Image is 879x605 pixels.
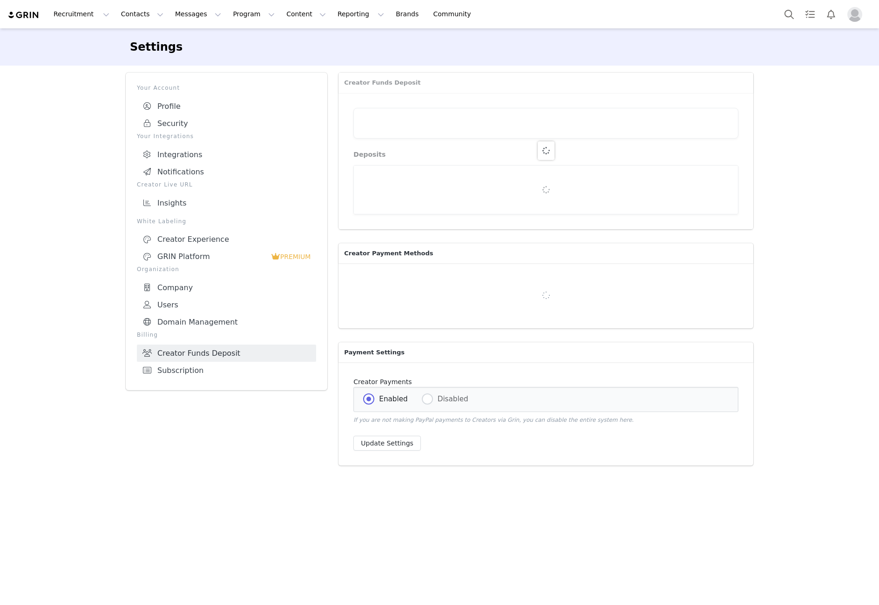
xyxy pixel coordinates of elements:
[847,7,862,22] img: placeholder-profile.jpg
[115,4,169,25] button: Contacts
[137,362,316,379] a: Subscription
[353,416,738,424] p: If you are not making PayPal payments to Creators via Grin, you can disable the entire system here.
[227,4,280,25] button: Program
[137,279,316,296] a: Company
[842,7,872,22] button: Profile
[332,4,390,25] button: Reporting
[137,194,316,212] a: Insights
[137,132,316,140] p: Your Integrations
[374,395,407,403] span: Enabled
[137,84,316,92] p: Your Account
[137,163,316,180] a: Notifications
[821,4,841,25] button: Notifications
[281,4,331,25] button: Content
[390,4,427,25] a: Brands
[137,331,316,339] p: Billing
[433,395,468,403] span: Disabled
[137,313,316,331] a: Domain Management
[344,249,433,258] span: Creator Payment Methods
[353,378,412,386] span: Creator Payments
[137,296,316,313] a: Users
[142,252,271,261] div: GRIN Platform
[137,217,316,226] p: White Labeling
[137,345,316,362] a: Creator Funds Deposit
[137,248,316,265] a: GRIN Platform PREMIUM
[137,115,316,132] a: Security
[137,231,316,248] a: Creator Experience
[7,11,40,20] img: grin logo
[800,4,820,25] a: Tasks
[428,4,481,25] a: Community
[169,4,227,25] button: Messages
[142,235,311,244] div: Creator Experience
[353,436,421,451] button: Update Settings
[48,4,115,25] button: Recruitment
[137,98,316,115] a: Profile
[137,180,316,189] p: Creator Live URL
[779,4,799,25] button: Search
[137,146,316,163] a: Integrations
[137,265,316,273] p: Organization
[344,348,405,357] span: Payment Settings
[280,253,311,260] span: PREMIUM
